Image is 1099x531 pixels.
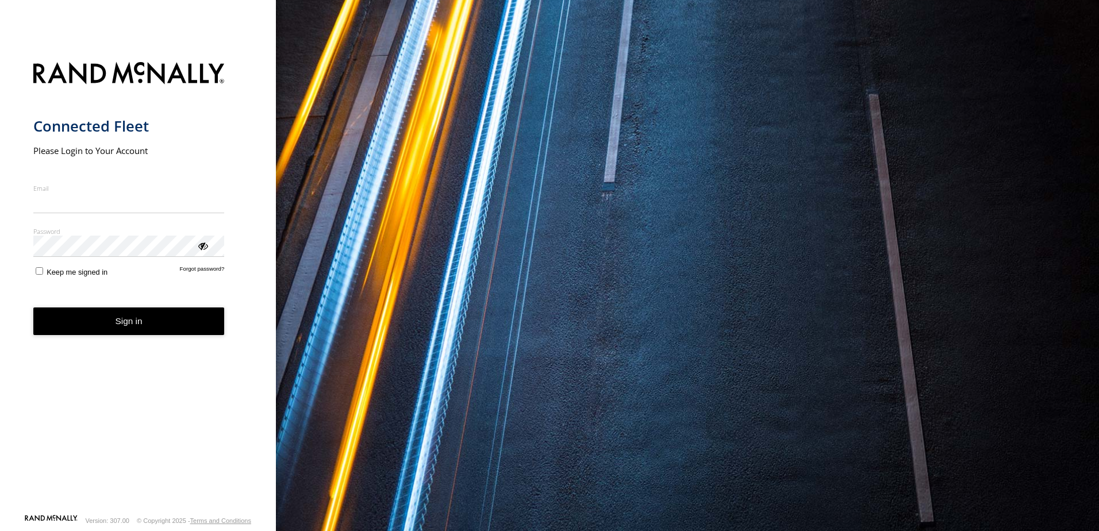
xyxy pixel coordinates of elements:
[47,268,107,276] span: Keep me signed in
[33,117,225,136] h1: Connected Fleet
[33,184,225,193] label: Email
[137,517,251,524] div: © Copyright 2025 -
[33,145,225,156] h2: Please Login to Your Account
[180,265,225,276] a: Forgot password?
[33,227,225,236] label: Password
[33,307,225,336] button: Sign in
[36,267,43,275] input: Keep me signed in
[33,60,225,89] img: Rand McNally
[25,515,78,526] a: Visit our Website
[197,240,208,251] div: ViewPassword
[33,55,243,514] form: main
[86,517,129,524] div: Version: 307.00
[190,517,251,524] a: Terms and Conditions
